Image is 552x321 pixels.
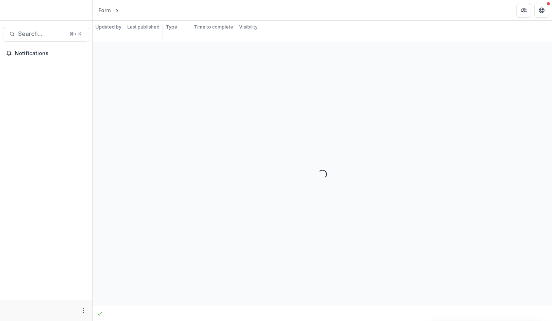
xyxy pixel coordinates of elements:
p: Last published [127,24,160,30]
button: More [79,306,88,315]
div: Form [98,6,111,14]
button: Partners [516,3,531,18]
span: Search... [18,30,65,37]
p: Visibility [239,24,258,30]
p: Time to complete [194,24,233,30]
p: Updated by [96,24,121,30]
div: ⌘ + K [68,30,83,38]
span: Notifications [15,50,86,57]
p: Type [166,24,177,30]
button: Notifications [3,47,89,59]
button: Get Help [534,3,549,18]
button: Search... [3,27,89,42]
a: Form [96,5,114,16]
nav: breadcrumb [96,5,152,16]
